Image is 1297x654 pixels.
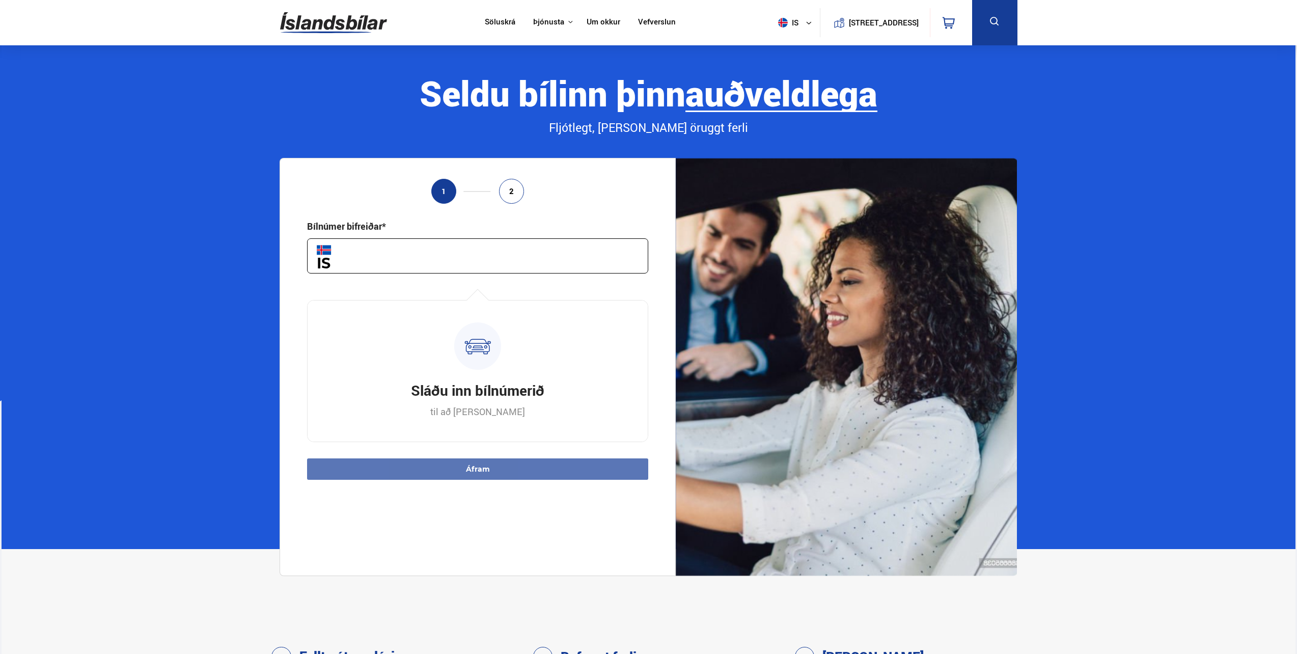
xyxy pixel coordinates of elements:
[774,18,799,28] span: is
[280,6,387,39] img: G0Ugv5HjCgRt.svg
[485,17,515,28] a: Söluskrá
[853,18,915,27] button: [STREET_ADDRESS]
[774,8,820,38] button: is
[307,458,648,480] button: Áfram
[441,187,446,196] span: 1
[778,18,788,28] img: svg+xml;base64,PHN2ZyB4bWxucz0iaHR0cDovL3d3dy53My5vcmcvMjAwMC9zdmciIHdpZHRoPSI1MTIiIGhlaWdodD0iNT...
[685,69,877,117] b: auðveldlega
[533,17,564,27] button: Þjónusta
[307,220,386,232] div: Bílnúmer bifreiðar*
[587,17,620,28] a: Um okkur
[280,74,1017,112] div: Seldu bílinn þinn
[411,380,544,400] h3: Sláðu inn bílnúmerið
[825,8,924,37] a: [STREET_ADDRESS]
[509,187,514,196] span: 2
[430,405,525,418] p: til að [PERSON_NAME]
[280,119,1017,137] div: Fljótlegt, [PERSON_NAME] öruggt ferli
[638,17,676,28] a: Vefverslun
